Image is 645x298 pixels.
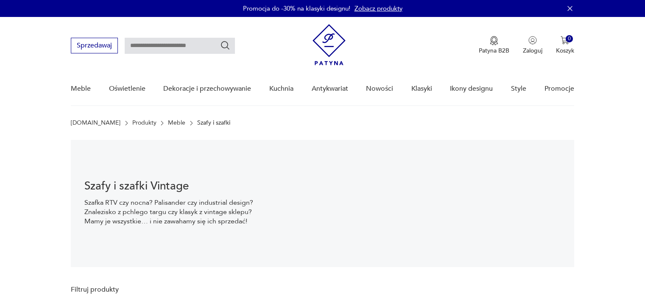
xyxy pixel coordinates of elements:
[71,120,120,126] a: [DOMAIN_NAME]
[109,72,145,105] a: Oświetlenie
[450,72,493,105] a: Ikony designu
[163,72,251,105] a: Dekoracje i przechowywanie
[243,4,350,13] p: Promocja do -30% na klasyki designu!
[490,36,498,45] img: Ikona medalu
[411,72,432,105] a: Klasyki
[523,36,542,55] button: Zaloguj
[312,72,348,105] a: Antykwariat
[220,40,230,50] button: Szukaj
[479,47,509,55] p: Patyna B2B
[523,47,542,55] p: Zaloguj
[544,72,574,105] a: Promocje
[479,36,509,55] a: Ikona medaluPatyna B2B
[71,72,91,105] a: Meble
[71,38,118,53] button: Sprzedawaj
[561,36,569,45] img: Ikona koszyka
[355,4,402,13] a: Zobacz produkty
[84,181,259,191] h1: Szafy i szafki Vintage
[168,120,185,126] a: Meble
[197,120,230,126] p: Szafy i szafki
[313,24,346,65] img: Patyna - sklep z meblami i dekoracjami vintage
[71,43,118,49] a: Sprzedawaj
[479,36,509,55] button: Patyna B2B
[511,72,526,105] a: Style
[366,72,393,105] a: Nowości
[84,198,259,226] p: Szafka RTV czy nocna? Palisander czy industrial design? Znalezisko z pchlego targu czy klasyk z v...
[556,47,574,55] p: Koszyk
[269,72,293,105] a: Kuchnia
[566,35,573,42] div: 0
[556,36,574,55] button: 0Koszyk
[71,285,175,294] p: Filtruj produkty
[132,120,156,126] a: Produkty
[528,36,537,45] img: Ikonka użytkownika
